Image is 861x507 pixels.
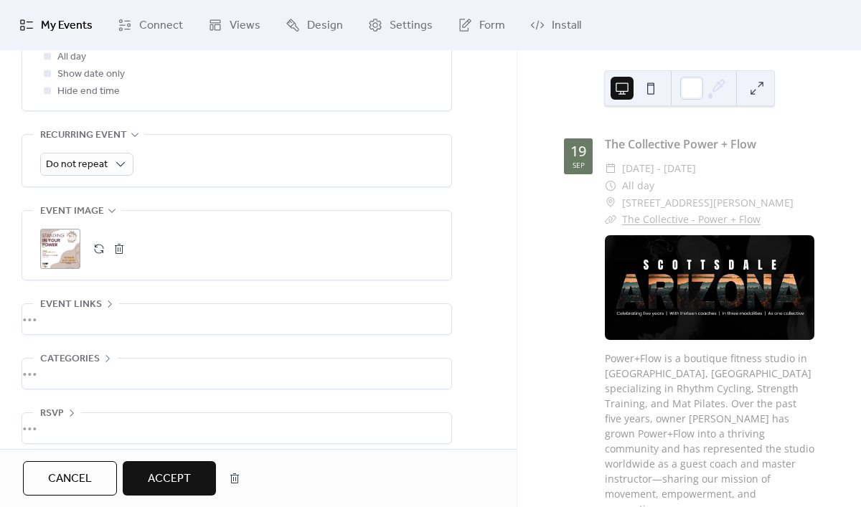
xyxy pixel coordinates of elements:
span: Recurring event [40,127,127,144]
span: All day [57,49,86,66]
span: Cancel [48,470,92,488]
span: All day [622,177,654,194]
div: ; [40,229,80,269]
div: ​ [605,194,616,212]
span: My Events [41,17,93,34]
span: [STREET_ADDRESS][PERSON_NAME] [622,194,794,212]
span: Do not repeat [46,155,108,174]
span: Categories [40,351,100,368]
button: Cancel [23,461,117,496]
span: [DATE] - [DATE] [622,160,696,177]
button: Accept [123,461,216,496]
span: Form [479,17,505,34]
div: ••• [22,304,451,334]
a: Install [519,6,592,44]
span: Event links [40,296,102,313]
a: Connect [107,6,194,44]
a: Design [275,6,354,44]
div: Sep [573,161,585,169]
span: Views [230,17,260,34]
span: Connect [139,17,183,34]
span: Install [552,17,581,34]
div: 19 [570,144,586,158]
span: Show date only [57,66,125,83]
span: Design [307,17,343,34]
a: My Events [9,6,103,44]
div: ••• [22,413,451,443]
div: ••• [22,359,451,389]
span: Event image [40,203,104,220]
span: RSVP [40,405,64,422]
div: ​ [605,211,616,228]
div: ​ [605,177,616,194]
a: Settings [357,6,443,44]
span: Settings [390,17,433,34]
a: Form [447,6,516,44]
span: Hide end time [57,83,120,100]
a: Views [197,6,271,44]
div: ​ [605,160,616,177]
span: Accept [148,470,191,488]
a: The Collective - Power + Flow [622,212,761,226]
a: The Collective Power + Flow [605,136,756,152]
